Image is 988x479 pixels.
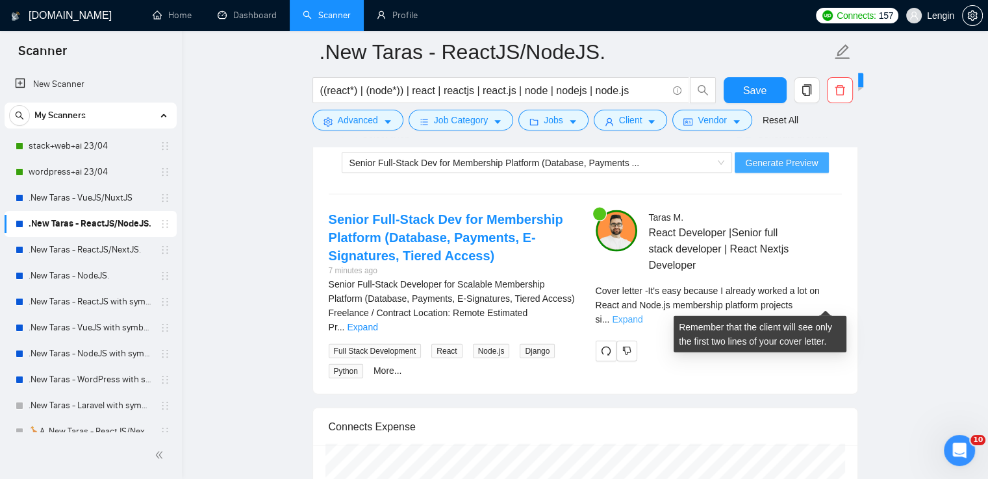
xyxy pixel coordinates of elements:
[29,133,152,159] a: stack+web+ai 23/04
[839,75,857,86] span: New
[794,77,820,103] button: copy
[29,367,152,393] a: .New Taras - WordPress with symbols
[29,159,152,185] a: wordpress+ai 23/04
[153,10,192,21] a: homeHome
[837,8,876,23] span: Connects:
[732,117,741,127] span: caret-down
[329,277,575,334] div: Senior Full-Stack Developer for Scalable Membership Platform (Database, Payments, E-Signatures, T...
[596,286,820,325] span: Cover letter - It's easy because I already worked a lot on React and Node.js membership platform ...
[568,117,577,127] span: caret-down
[349,158,640,168] span: Senior Full-Stack Dev for Membership Platform (Database, Payments ...
[970,435,985,445] span: 10
[473,344,510,358] span: Node.js
[160,219,170,229] span: holder
[160,193,170,203] span: holder
[337,322,345,332] span: ...
[834,43,851,60] span: edit
[11,6,20,27] img: logo
[10,111,29,120] span: search
[672,110,752,130] button: idcardVendorcaret-down
[431,344,462,358] span: React
[160,245,170,255] span: holder
[616,341,637,362] button: dislike
[329,265,575,277] div: 7 minutes ago
[29,289,152,315] a: .New Taras - ReactJS with symbols
[9,105,30,126] button: search
[529,117,538,127] span: folder
[690,77,716,103] button: search
[724,77,787,103] button: Save
[218,10,277,21] a: dashboardDashboard
[29,185,152,211] a: .New Taras - VueJS/NuxtJS
[383,117,392,127] span: caret-down
[828,84,852,96] span: delete
[160,349,170,359] span: holder
[329,344,422,358] span: Full Stack Development
[690,84,715,96] span: search
[347,322,377,332] a: Expand
[29,315,152,341] a: .New Taras - VueJS with symbols
[160,426,170,437] span: holder
[622,346,631,356] span: dislike
[647,117,656,127] span: caret-down
[544,113,563,127] span: Jobs
[329,212,563,263] a: Senior Full-Stack Dev for Membership Platform (Database, Payments, E-Signatures, Tiered Access)
[674,316,846,352] div: Remember that the client will see only the first two lines of your cover letter.
[29,263,152,289] a: .New Taras - NodeJS.
[520,344,555,358] span: Django
[434,113,488,127] span: Job Category
[29,341,152,367] a: .New Taras - NodeJS with symbols
[338,113,378,127] span: Advanced
[29,393,152,419] a: .New Taras - Laravel with symbols
[323,117,333,127] span: setting
[745,156,818,170] span: Generate Preview
[160,167,170,177] span: holder
[596,341,616,362] button: redo
[648,225,803,273] span: React Developer |Senior full stack developer | React Nextjs Developer
[29,419,152,445] a: 🦒A .New Taras - ReactJS/NextJS usual 23/04
[822,10,833,21] img: upwork-logo.png
[160,297,170,307] span: holder
[698,113,726,127] span: Vendor
[878,8,893,23] span: 157
[303,10,351,21] a: searchScanner
[29,237,152,263] a: .New Taras - ReactJS/NextJS.
[160,400,170,411] span: holder
[8,42,77,69] span: Scanner
[312,110,403,130] button: settingAdvancedcaret-down
[329,364,363,378] span: Python
[329,408,842,445] div: Connects Expense
[160,375,170,385] span: holder
[15,71,166,97] a: New Scanner
[763,113,798,127] a: Reset All
[34,103,86,129] span: My Scanners
[944,435,975,466] iframe: Intercom live chat
[320,82,667,99] input: Search Freelance Jobs...
[962,5,983,26] button: setting
[5,71,177,97] li: New Scanner
[594,110,668,130] button: userClientcaret-down
[605,117,614,127] span: user
[160,323,170,333] span: holder
[648,212,683,223] span: Taras M .
[374,365,402,376] a: More...
[420,117,429,127] span: bars
[962,10,983,21] a: setting
[735,153,828,173] button: Generate Preview
[596,284,842,326] div: Remember that the client will see only the first two lines of your cover letter.
[612,314,642,325] a: Expand
[909,11,918,20] span: user
[743,82,766,99] span: Save
[160,271,170,281] span: holder
[155,448,168,461] span: double-left
[827,77,853,103] button: delete
[409,110,513,130] button: barsJob Categorycaret-down
[518,110,589,130] button: folderJobscaret-down
[602,314,610,325] span: ...
[673,86,681,95] span: info-circle
[794,84,819,96] span: copy
[329,279,575,332] span: Senior Full-Stack Developer for Scalable Membership Platform (Database, Payments, E-Signatures, T...
[596,346,616,356] span: redo
[493,117,502,127] span: caret-down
